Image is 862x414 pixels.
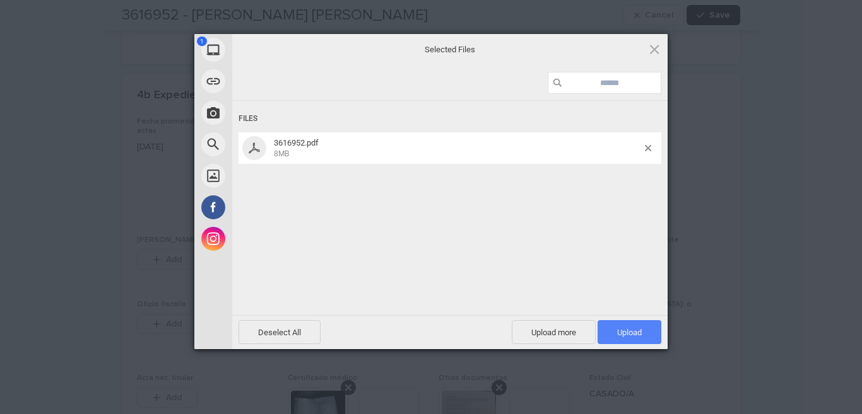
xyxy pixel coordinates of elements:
span: 3616952.pdf [270,138,645,159]
span: Click here or hit ESC to close picker [647,42,661,56]
div: Instagram [194,223,346,255]
span: 3616952.pdf [274,138,319,147]
div: Web Search [194,129,346,160]
span: 8MB [274,149,289,158]
div: Files [239,107,661,130]
div: Facebook [194,192,346,223]
div: Link (URL) [194,66,346,97]
span: Deselect All [239,320,321,344]
div: My Device [194,34,346,66]
span: Upload [617,328,642,337]
div: Unsplash [194,160,346,192]
div: Take Photo [194,97,346,129]
span: Upload [598,320,661,344]
span: Upload more [512,320,596,344]
span: 1 [197,37,207,46]
span: Selected Files [324,43,576,55]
